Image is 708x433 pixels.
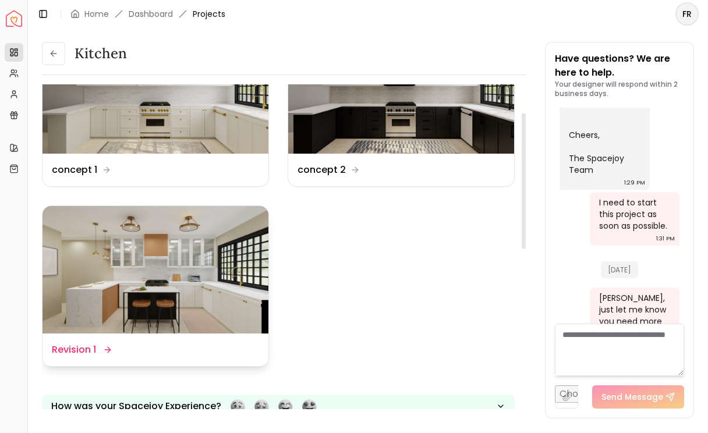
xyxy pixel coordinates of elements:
[42,205,269,366] a: Revision 1Revision 1
[555,80,684,98] p: Your designer will respond within 2 business days.
[288,27,514,154] img: concept 2
[42,26,269,187] a: concept 1concept 1
[75,44,127,63] h3: Kitchen
[84,8,109,20] a: Home
[70,8,225,20] nav: breadcrumb
[298,163,346,177] dd: concept 2
[6,10,22,27] img: Spacejoy Logo
[42,395,515,418] button: How was your Spacejoy Experience?Feeling terribleFeeling badFeeling goodFeeling awesome
[193,8,225,20] span: Projects
[656,233,675,244] div: 1:31 PM
[52,343,96,357] dd: Revision 1
[555,52,684,80] p: Have questions? We are here to help.
[599,197,668,232] div: I need to start this project as soon as possible.
[51,399,221,413] p: How was your Spacejoy Experience?
[624,177,645,189] div: 1:29 PM
[599,292,668,350] div: [PERSON_NAME], just let me know you need more input from my side .
[675,2,699,26] button: FR
[43,206,268,333] img: Revision 1
[52,163,97,177] dd: concept 1
[6,10,22,27] a: Spacejoy
[601,261,638,278] span: [DATE]
[288,26,515,187] a: concept 2concept 2
[129,8,173,20] a: Dashboard
[677,3,698,24] span: FR
[43,27,268,154] img: concept 1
